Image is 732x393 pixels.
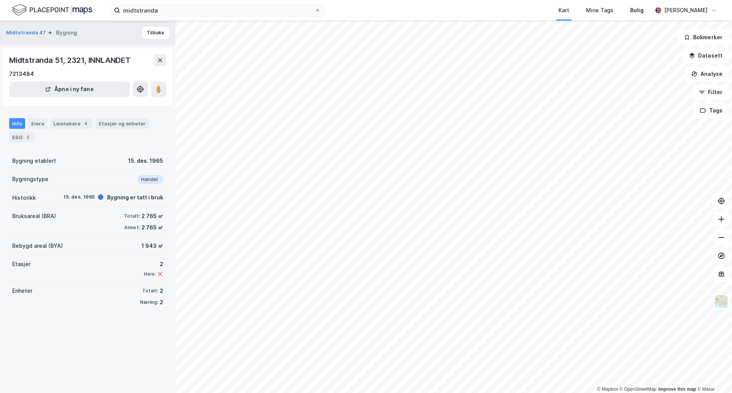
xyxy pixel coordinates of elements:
div: Etasjer og enheter [99,120,146,127]
a: Mapbox [597,387,618,392]
div: 2 765 ㎡ [141,212,163,221]
button: Åpne i ny fane [9,82,130,97]
div: Leietakere [50,118,93,129]
div: ESG [9,132,35,143]
div: Bygning [56,28,77,37]
button: Tags [693,103,729,118]
div: 2 765 ㎡ [141,223,163,232]
div: Totalt: [142,288,158,294]
button: Datasett [682,48,729,63]
div: 2 [160,298,163,307]
iframe: Chat Widget [694,356,732,393]
div: 2 [24,133,32,141]
div: 1 943 ㎡ [141,241,163,250]
input: Søk på adresse, matrikkel, gårdeiere, leietakere eller personer [120,5,315,16]
div: Historikk [12,193,36,202]
a: OpenStreetMap [620,387,657,392]
div: Bruksareal (BRA) [12,212,56,221]
button: Tilbake [142,27,169,39]
div: Heis: [144,271,156,277]
div: Næring: [140,299,158,305]
div: 15. des. 1965 [128,156,163,165]
img: logo.f888ab2527a4732fd821a326f86c7f29.svg [12,3,92,17]
div: Mine Tags [586,6,613,15]
div: 7213484 [9,69,34,79]
div: Midtstranda 51, 2321, INNLANDET [9,54,132,66]
div: Kart [559,6,569,15]
button: Bokmerker [677,30,729,45]
div: 2 [144,260,163,269]
div: 15. des. 1965 [63,194,95,201]
div: Etasjer [12,260,30,269]
div: [PERSON_NAME] [664,6,708,15]
div: Bygningstype [12,175,48,184]
img: Z [714,294,729,309]
div: Kontrollprogram for chat [694,356,732,393]
div: Bebygd areal (BYA) [12,241,63,250]
div: 4 [82,120,90,127]
div: Bygning er tatt i bruk [107,193,163,202]
a: Improve this map [658,387,696,392]
button: Midtstranda 47 [6,29,47,37]
div: Info [9,118,25,129]
div: Bygning etablert [12,156,56,165]
div: Bolig [630,6,644,15]
div: Eiere [28,118,47,129]
div: 2 [160,286,163,295]
div: Enheter [12,286,32,295]
div: Totalt: [124,213,140,219]
div: Annet: [124,225,140,231]
button: Analyse [685,66,729,82]
button: Filter [692,85,729,100]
